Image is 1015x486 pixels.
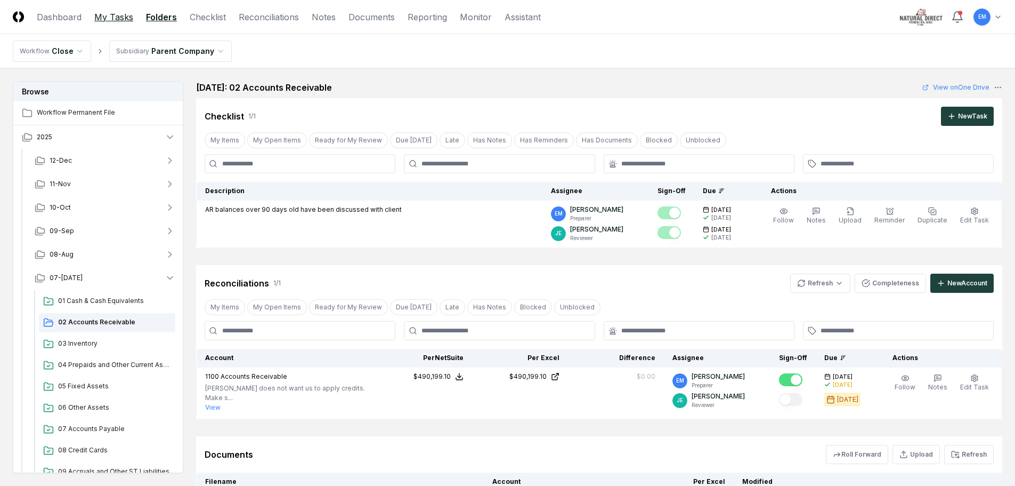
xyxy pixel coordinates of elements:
[779,373,802,386] button: Mark complete
[50,203,71,212] span: 10-Oct
[692,372,745,381] p: [PERSON_NAME]
[39,334,175,354] a: 03 Inventory
[978,13,986,21] span: EM
[568,349,664,368] th: Difference
[205,132,245,148] button: My Items
[13,41,232,62] nav: breadcrumb
[247,132,307,148] button: My Open Items
[481,372,559,381] a: $490,199.10
[692,381,745,389] p: Preparer
[917,216,947,224] span: Duplicate
[26,172,184,196] button: 11-Nov
[239,11,299,23] a: Reconciliations
[39,399,175,418] a: 06 Other Assets
[13,101,184,125] a: Workflow Permanent File
[711,226,731,234] span: [DATE]
[555,229,562,237] span: JE
[13,82,183,101] h3: Browse
[26,219,184,243] button: 09-Sep
[711,234,731,242] div: [DATE]
[390,132,437,148] button: Due Today
[958,205,991,227] button: Edit Task
[649,182,694,201] th: Sign-Off
[824,353,867,363] div: Due
[762,186,994,196] div: Actions
[960,383,989,391] span: Edit Task
[460,11,492,23] a: Monitor
[376,349,472,368] th: Per NetSuite
[39,420,175,439] a: 07 Accounts Payable
[50,226,74,236] span: 09-Sep
[309,132,388,148] button: Ready for My Review
[947,278,987,288] div: New Account
[892,372,917,394] button: Follow
[39,377,175,396] a: 05 Fixed Assets
[833,381,852,389] div: [DATE]
[467,299,512,315] button: Has Notes
[37,132,52,142] span: 2025
[440,299,465,315] button: Late
[514,299,552,315] button: Blocked
[509,372,547,381] div: $490,199.10
[692,392,745,401] p: [PERSON_NAME]
[205,110,244,123] div: Checklist
[20,46,50,56] div: Workflow
[13,11,24,22] img: Logo
[205,403,221,412] button: View
[884,353,994,363] div: Actions
[58,381,171,391] span: 05 Fixed Assets
[570,225,623,234] p: [PERSON_NAME]
[570,234,623,242] p: Reviewer
[205,384,368,403] p: [PERSON_NAME] does not want us to apply credits. Make s...
[205,205,402,214] p: AR balances over 90 days old have been discussed with client
[680,132,726,148] button: Unblocked
[205,353,368,363] div: Account
[922,83,989,92] a: View onOne Drive
[312,11,336,23] a: Notes
[576,132,638,148] button: Has Documents
[640,132,678,148] button: Blocked
[900,9,943,26] img: Natural Direct logo
[807,216,826,224] span: Notes
[205,372,219,380] span: 1100
[874,216,905,224] span: Reminder
[790,274,850,293] button: Refresh
[348,11,395,23] a: Documents
[944,445,994,464] button: Refresh
[770,349,816,368] th: Sign-Off
[50,179,71,189] span: 11-Nov
[895,383,915,391] span: Follow
[58,296,171,306] span: 01 Cash & Cash Equivalents
[692,401,745,409] p: Reviewer
[26,266,184,290] button: 07-[DATE]
[826,445,888,464] button: Roll Forward
[833,373,852,381] span: [DATE]
[26,243,184,266] button: 08-Aug
[408,11,447,23] a: Reporting
[926,372,949,394] button: Notes
[196,81,332,94] h2: [DATE]: 02 Accounts Receivable
[837,395,858,404] div: [DATE]
[570,214,623,222] p: Preparer
[58,317,171,327] span: 02 Accounts Receivable
[892,445,940,464] button: Upload
[958,372,991,394] button: Edit Task
[773,216,794,224] span: Follow
[657,226,681,239] button: Mark complete
[58,467,171,476] span: 09 Accruals and Other ST Liabilities
[247,299,307,315] button: My Open Items
[676,377,684,385] span: EM
[116,46,149,56] div: Subsidiary
[413,372,464,381] button: $490,199.10
[37,11,82,23] a: Dashboard
[872,205,907,227] button: Reminder
[958,111,987,121] div: New Task
[190,11,226,23] a: Checklist
[50,273,83,283] span: 07-[DATE]
[514,132,574,148] button: Has Reminders
[657,206,681,219] button: Mark complete
[542,182,649,201] th: Assignee
[677,396,683,404] span: JE
[930,274,994,293] button: NewAccount
[915,205,949,227] button: Duplicate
